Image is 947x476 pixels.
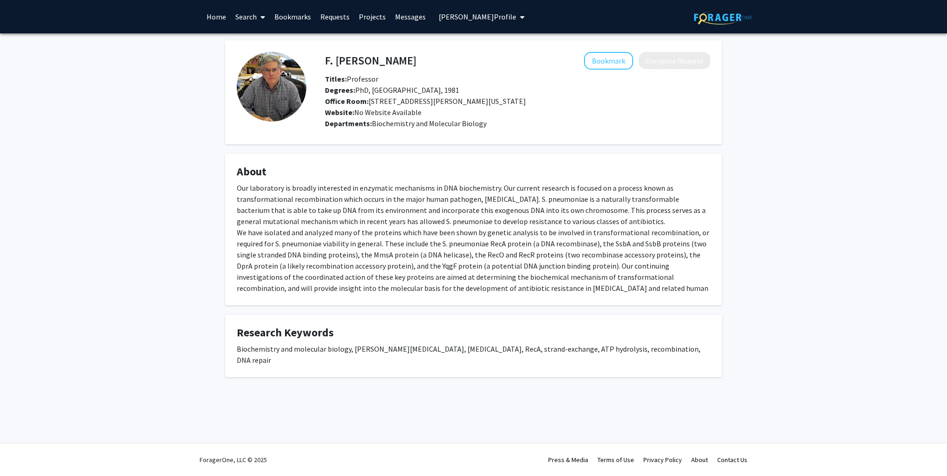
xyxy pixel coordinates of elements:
div: Our laboratory is broadly interested in enzymatic mechanisms in DNA biochemistry. Our current res... [237,182,710,305]
button: Compose Request to F. Randy Bryant [639,52,710,69]
span: [PERSON_NAME] Profile [439,12,516,21]
h4: About [237,165,710,179]
a: Terms of Use [597,456,634,464]
span: Professor [325,74,378,84]
a: Contact Us [717,456,747,464]
b: Website: [325,108,354,117]
a: Requests [316,0,354,33]
b: Office Room: [325,96,369,106]
span: [STREET_ADDRESS][PERSON_NAME][US_STATE] [325,96,526,106]
a: About [691,456,708,464]
span: No Website Available [325,108,422,117]
div: Biochemistry and molecular biology, [PERSON_NAME][MEDICAL_DATA], [MEDICAL_DATA], RecA, strand-exc... [237,343,710,366]
button: Add F. Randy Bryant to Bookmarks [584,52,633,70]
b: Departments: [325,119,372,128]
h4: F. [PERSON_NAME] [325,52,416,69]
a: Search [231,0,270,33]
a: Home [202,0,231,33]
span: Biochemistry and Molecular Biology [372,119,486,128]
a: Bookmarks [270,0,316,33]
iframe: Chat [908,434,940,469]
span: PhD, [GEOGRAPHIC_DATA], 1981 [325,85,459,95]
b: Degrees: [325,85,355,95]
b: Titles: [325,74,347,84]
img: ForagerOne Logo [694,10,752,25]
a: Messages [390,0,430,33]
a: Projects [354,0,390,33]
a: Press & Media [548,456,588,464]
img: Profile Picture [237,52,306,122]
h4: Research Keywords [237,326,710,340]
div: ForagerOne, LLC © 2025 [200,444,267,476]
a: Privacy Policy [643,456,682,464]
